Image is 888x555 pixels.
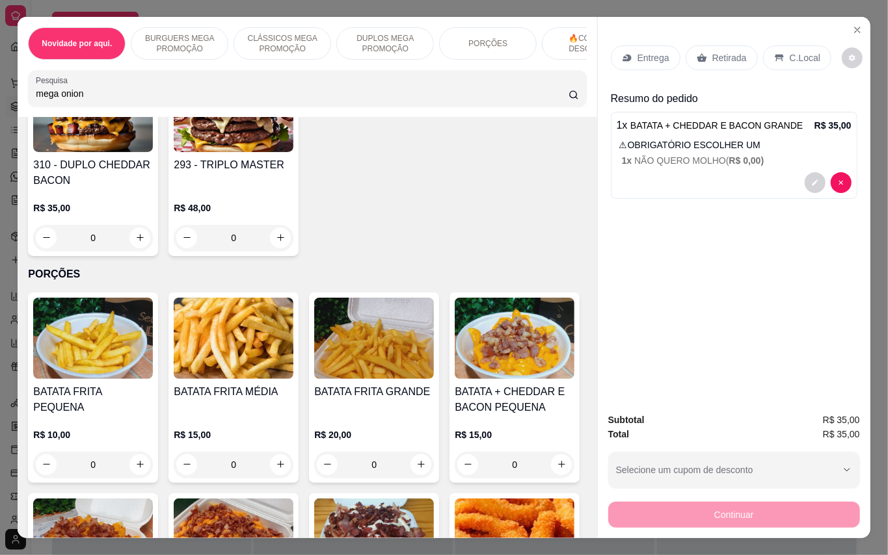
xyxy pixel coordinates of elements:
h4: 293 - TRIPLO MASTER [174,157,293,173]
span: R$ 35,00 [823,427,860,441]
p: ⚠OBRIGATÓRIO ESCOLHER UM [619,138,852,151]
input: Pesquisa [36,87,569,100]
p: DUPLOS MEGA PROMOÇÃO [347,33,423,54]
span: R$ 35,00 [823,413,860,427]
p: NÃO QUERO MOLHO ( [622,154,852,167]
button: decrease-product-quantity [842,47,863,68]
button: decrease-product-quantity [805,172,826,193]
img: product-image [174,298,293,379]
h4: BATATA FRITA GRANDE [314,384,434,400]
span: R$ 0,00 ) [729,155,764,166]
img: product-image [455,298,574,379]
p: Novidade por aqui. [42,38,112,49]
p: 1 x [617,118,803,133]
h4: 310 - DUPLO CHEDDAR BACON [33,157,153,188]
strong: Total [608,429,629,439]
button: Selecione um cupom de desconto [608,452,860,488]
p: CLÁSSICOS MEGA PROMOÇÃO [245,33,320,54]
p: Resumo do pedido [611,91,857,107]
p: R$ 10,00 [33,428,153,441]
p: R$ 48,00 [174,201,293,214]
p: C.Local [790,51,820,64]
span: 1 x [622,155,634,166]
p: R$ 35,00 [33,201,153,214]
button: decrease-product-quantity [831,172,852,193]
label: Pesquisa [36,75,72,86]
p: 🔥COMBOS DESCONTO ESPECIAL [553,33,628,54]
img: product-image [33,298,153,379]
p: PORÇÕES [28,266,586,282]
p: PORÇÕES [468,38,507,49]
h4: BATATA FRITA MÉDIA [174,384,293,400]
strong: Subtotal [608,415,645,425]
button: Close [847,19,868,40]
p: R$ 15,00 [455,428,574,441]
h4: BATATA FRITA PEQUENA [33,384,153,415]
span: BATATA + CHEDDAR E BACON GRANDE [630,120,803,131]
p: R$ 35,00 [814,119,852,132]
h4: BATATA + CHEDDAR E BACON PEQUENA [455,384,574,415]
p: BURGUERS MEGA PROMOÇÃO [142,33,217,54]
p: R$ 20,00 [314,428,434,441]
p: Entrega [638,51,669,64]
p: R$ 15,00 [174,428,293,441]
p: Retirada [712,51,747,64]
img: product-image [314,298,434,379]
